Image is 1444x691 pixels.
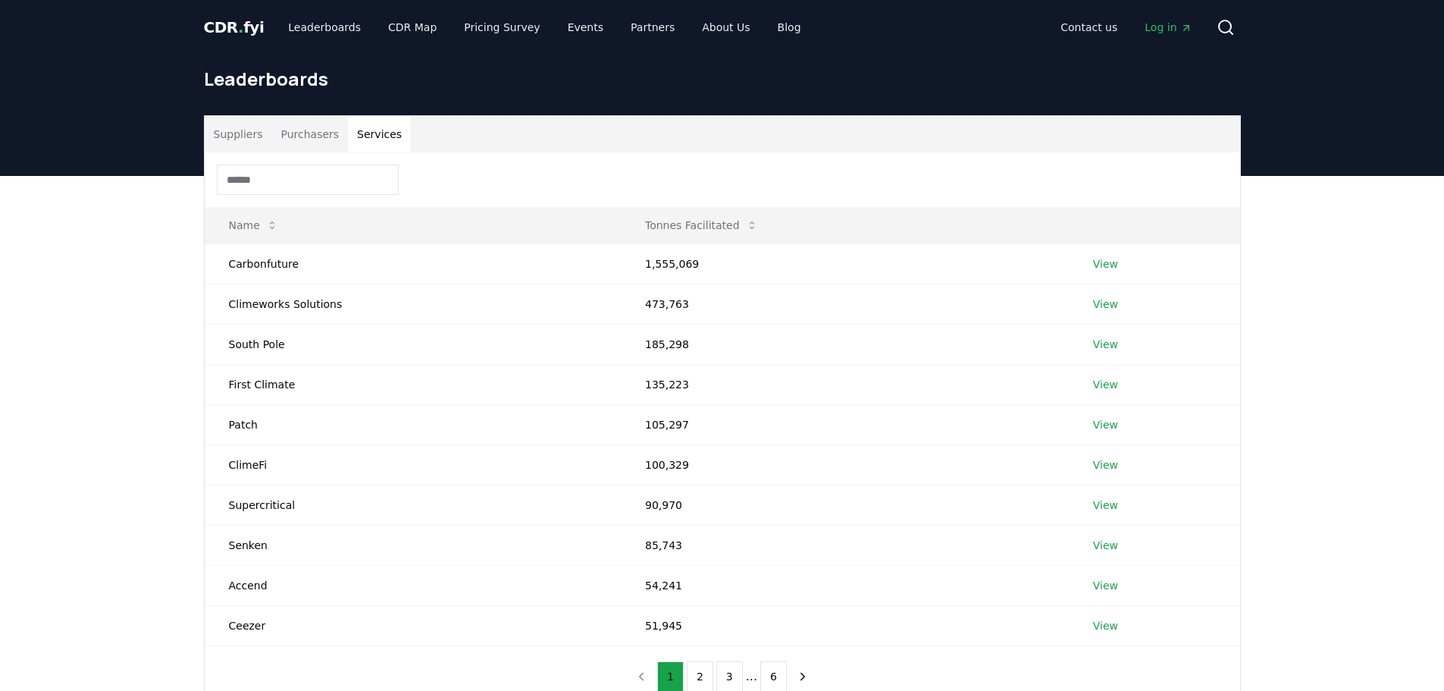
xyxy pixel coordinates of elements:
td: Ceezer [205,605,621,645]
td: Climeworks Solutions [205,284,621,324]
a: Blog [766,14,813,41]
button: Name [217,210,290,240]
td: 54,241 [621,565,1069,605]
a: CDR.fyi [204,17,265,38]
a: View [1093,256,1118,272]
a: Leaderboards [276,14,373,41]
a: View [1093,377,1118,392]
a: CDR Map [376,14,449,41]
a: Pricing Survey [452,14,552,41]
a: View [1093,498,1118,513]
h1: Leaderboards [204,67,1241,91]
span: . [238,18,243,36]
td: Accend [205,565,621,605]
a: About Us [690,14,762,41]
a: Partners [619,14,687,41]
button: Suppliers [205,116,272,152]
td: 100,329 [621,444,1069,485]
td: South Pole [205,324,621,364]
a: View [1093,417,1118,432]
td: 135,223 [621,364,1069,404]
td: 90,970 [621,485,1069,525]
span: CDR fyi [204,18,265,36]
a: View [1093,337,1118,352]
a: Events [556,14,616,41]
a: View [1093,578,1118,593]
button: Services [348,116,411,152]
td: First Climate [205,364,621,404]
nav: Main [1048,14,1204,41]
td: Carbonfuture [205,243,621,284]
button: Tonnes Facilitated [633,210,770,240]
a: View [1093,457,1118,473]
td: 105,297 [621,404,1069,444]
button: Purchasers [271,116,348,152]
td: 1,555,069 [621,243,1069,284]
li: ... [746,667,757,686]
td: Patch [205,404,621,444]
a: View [1093,297,1118,312]
td: 85,743 [621,525,1069,565]
td: Senken [205,525,621,565]
a: View [1093,618,1118,633]
span: Log in [1145,20,1192,35]
td: 185,298 [621,324,1069,364]
td: 473,763 [621,284,1069,324]
a: Contact us [1048,14,1129,41]
td: 51,945 [621,605,1069,645]
a: Log in [1132,14,1204,41]
nav: Main [276,14,813,41]
td: Supercritical [205,485,621,525]
td: ClimeFi [205,444,621,485]
a: View [1093,538,1118,553]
